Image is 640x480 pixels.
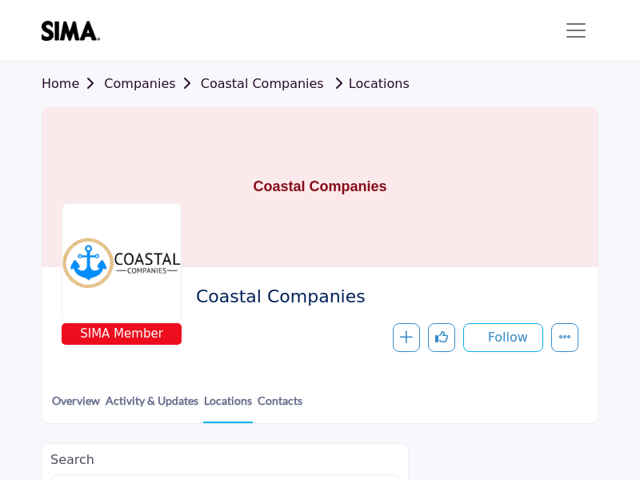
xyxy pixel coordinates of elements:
a: Overview [51,392,101,422]
a: Contacts [257,392,303,422]
a: Coastal Companies [201,76,324,91]
a: Locations [203,392,253,423]
a: Home [42,76,104,91]
button: More details [551,323,578,352]
button: Toggle navigation [554,14,598,46]
img: site Logo [42,21,108,41]
h1: Coastal Companies [253,107,386,267]
button: Follow [463,323,543,352]
h2: Coastal Companies [196,286,570,307]
button: Like [428,323,455,352]
span: SIMA Member [65,325,178,343]
a: Companies [104,76,200,91]
a: Locations [328,76,410,91]
a: Activity & Updates [105,392,199,422]
h2: Search [50,452,400,467]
